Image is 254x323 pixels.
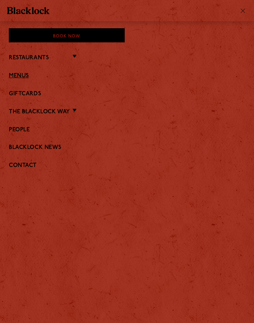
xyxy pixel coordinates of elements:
[9,73,245,79] a: Menus
[9,91,245,97] a: Giftcards
[9,127,245,133] a: People
[9,28,125,42] div: Book Now
[9,55,49,61] a: Restaurants
[7,7,49,14] img: BL_Textured_Logo-footer-cropped.svg
[9,109,70,115] a: The Blacklock Way
[9,162,245,169] a: Contact
[9,144,245,151] a: Blacklock News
